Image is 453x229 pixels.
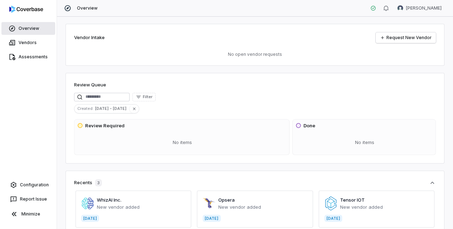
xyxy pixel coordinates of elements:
h3: Review Required [85,122,125,129]
button: Recents3 [74,179,436,186]
a: Configuration [3,179,54,191]
a: WhizAI Inc. [97,197,121,203]
a: Opsera [218,197,235,203]
span: Overview [77,5,98,11]
img: Jesse Nord avatar [397,5,403,11]
button: Filter [132,93,156,101]
div: No items [296,133,434,152]
div: Recents [74,179,102,186]
a: Assessments [1,50,55,63]
a: Vendors [1,36,55,49]
a: Request New Vendor [376,32,436,43]
span: [PERSON_NAME] [406,5,442,11]
a: Tensor IOT [340,197,365,203]
a: Overview [1,22,55,35]
h2: Vendor Intake [74,34,105,41]
span: [DATE] - [DATE] [95,105,129,112]
span: Filter [143,94,152,100]
span: Created : [74,105,95,112]
img: logo-D7KZi-bG.svg [9,6,43,13]
p: No open vendor requests [74,52,436,57]
h3: Done [303,122,315,129]
h1: Review Queue [74,81,106,89]
div: No items [77,133,288,152]
span: 3 [95,179,102,186]
button: Jesse Nord avatar[PERSON_NAME] [393,3,446,14]
button: Report Issue [3,193,54,206]
button: Minimize [3,207,54,221]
